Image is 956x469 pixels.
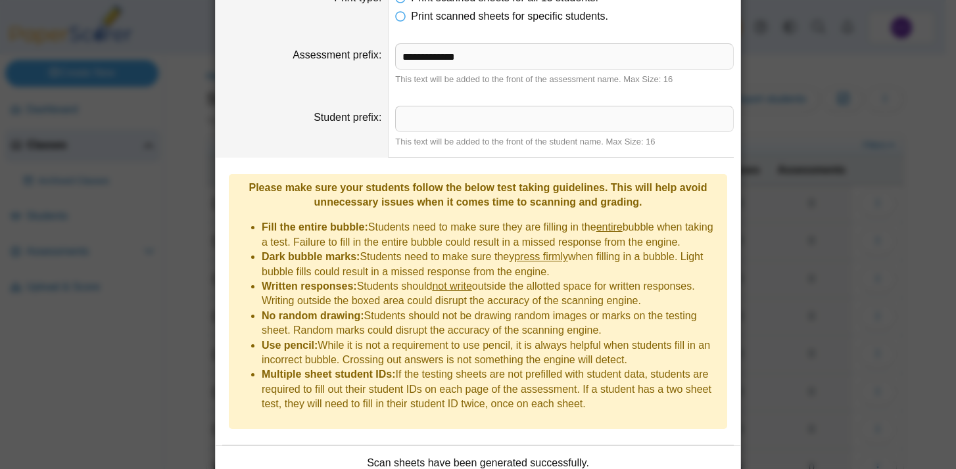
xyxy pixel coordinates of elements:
li: If the testing sheets are not prefilled with student data, students are required to fill out thei... [262,367,721,411]
li: Students need to make sure they when filling in a bubble. Light bubble fills could result in a mi... [262,250,721,279]
label: Student prefix [314,112,381,123]
b: Dark bubble marks: [262,251,360,262]
li: While it is not a requirement to use pencil, it is always helpful when students fill in an incorr... [262,338,721,368]
b: Please make sure your students follow the below test taking guidelines. This will help avoid unne... [249,182,707,208]
b: Multiple sheet student IDs: [262,368,396,380]
li: Students should outside the allotted space for written responses. Writing outside the boxed area ... [262,279,721,309]
label: Assessment prefix [293,49,381,60]
b: Fill the entire bubble: [262,221,368,233]
b: No random drawing: [262,310,364,321]
div: This text will be added to the front of the student name. Max Size: 16 [395,136,734,148]
b: Written responses: [262,280,357,292]
li: Students need to make sure they are filling in the bubble when taking a test. Failure to fill in ... [262,220,721,250]
div: This text will be added to the front of the assessment name. Max Size: 16 [395,74,734,85]
u: press firmly [514,251,568,262]
span: Print scanned sheets for specific students. [411,11,608,22]
li: Students should not be drawing random images or marks on the testing sheet. Random marks could di... [262,309,721,338]
u: entire [596,221,623,233]
u: not write [432,280,471,292]
b: Use pencil: [262,340,318,351]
